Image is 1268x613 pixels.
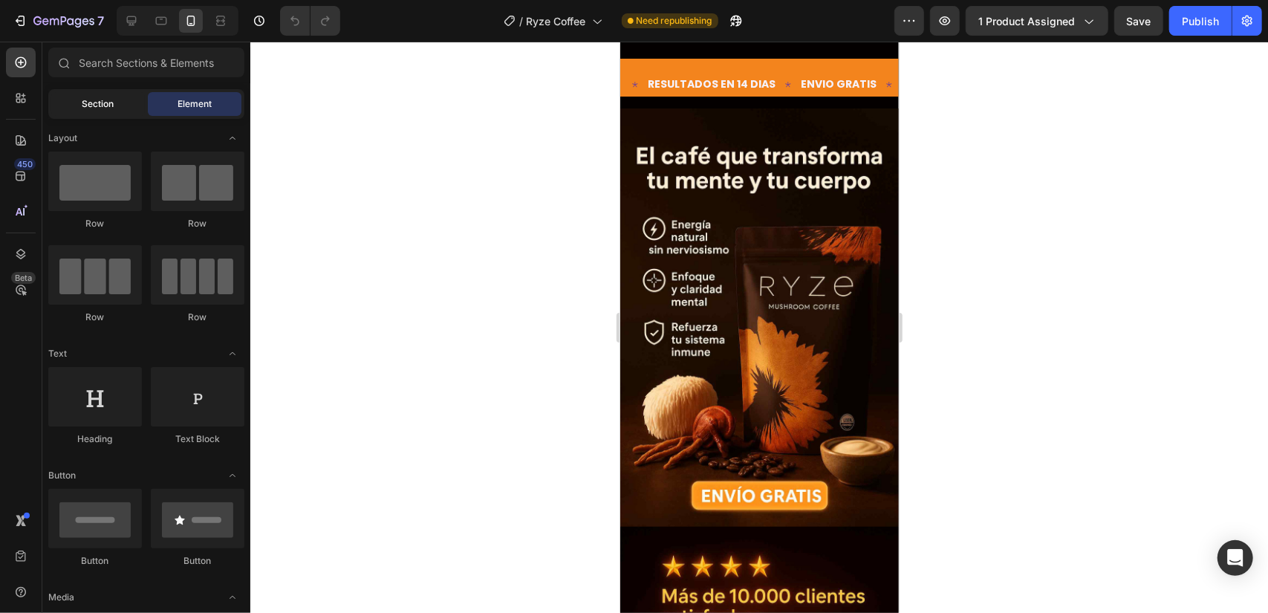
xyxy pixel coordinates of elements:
[14,158,36,170] div: 450
[221,586,244,609] span: Toggle open
[48,347,67,360] span: Text
[6,6,111,36] button: 7
[978,13,1075,29] span: 1 product assigned
[527,13,586,29] span: Ryze Coffee
[1114,6,1163,36] button: Save
[1182,13,1219,29] div: Publish
[48,132,77,145] span: Layout
[280,6,340,36] div: Undo/Redo
[221,342,244,366] span: Toggle open
[48,311,142,324] div: Row
[97,12,104,30] p: 7
[221,126,244,150] span: Toggle open
[48,48,244,77] input: Search Sections & Elements
[48,432,142,446] div: Heading
[151,432,244,446] div: Text Block
[1169,6,1232,36] button: Publish
[48,591,74,604] span: Media
[11,272,36,284] div: Beta
[48,554,142,568] div: Button
[151,311,244,324] div: Row
[178,97,212,111] span: Element
[48,469,76,482] span: Button
[1217,540,1253,576] div: Open Intercom Messenger
[520,13,524,29] span: /
[82,97,114,111] span: Section
[637,14,712,27] span: Need republishing
[620,42,899,613] iframe: Design area
[966,6,1108,36] button: 1 product assigned
[151,554,244,568] div: Button
[221,464,244,487] span: Toggle open
[48,217,142,230] div: Row
[151,217,244,230] div: Row
[1127,15,1151,27] span: Save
